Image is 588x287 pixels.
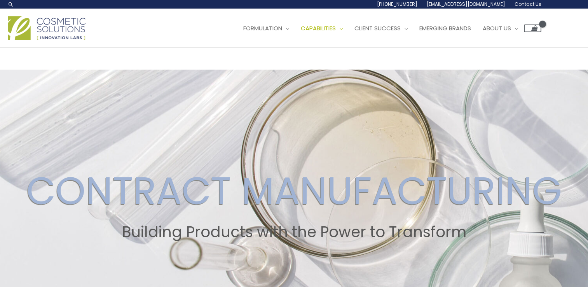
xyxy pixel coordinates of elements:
a: Formulation [237,17,295,40]
h2: CONTRACT MANUFACTURING [7,168,581,214]
span: [EMAIL_ADDRESS][DOMAIN_NAME] [427,1,505,7]
span: [PHONE_NUMBER] [377,1,417,7]
a: Search icon link [8,1,14,7]
a: Emerging Brands [414,17,477,40]
a: Capabilities [295,17,349,40]
span: About Us [483,24,511,32]
img: Cosmetic Solutions Logo [8,16,85,40]
span: Formulation [243,24,282,32]
span: Contact Us [515,1,541,7]
a: View Shopping Cart, empty [524,24,541,32]
span: Emerging Brands [419,24,471,32]
span: Capabilities [301,24,336,32]
a: Client Success [349,17,414,40]
nav: Site Navigation [232,17,541,40]
span: Client Success [354,24,401,32]
h2: Building Products with the Power to Transform [7,223,581,241]
a: About Us [477,17,524,40]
